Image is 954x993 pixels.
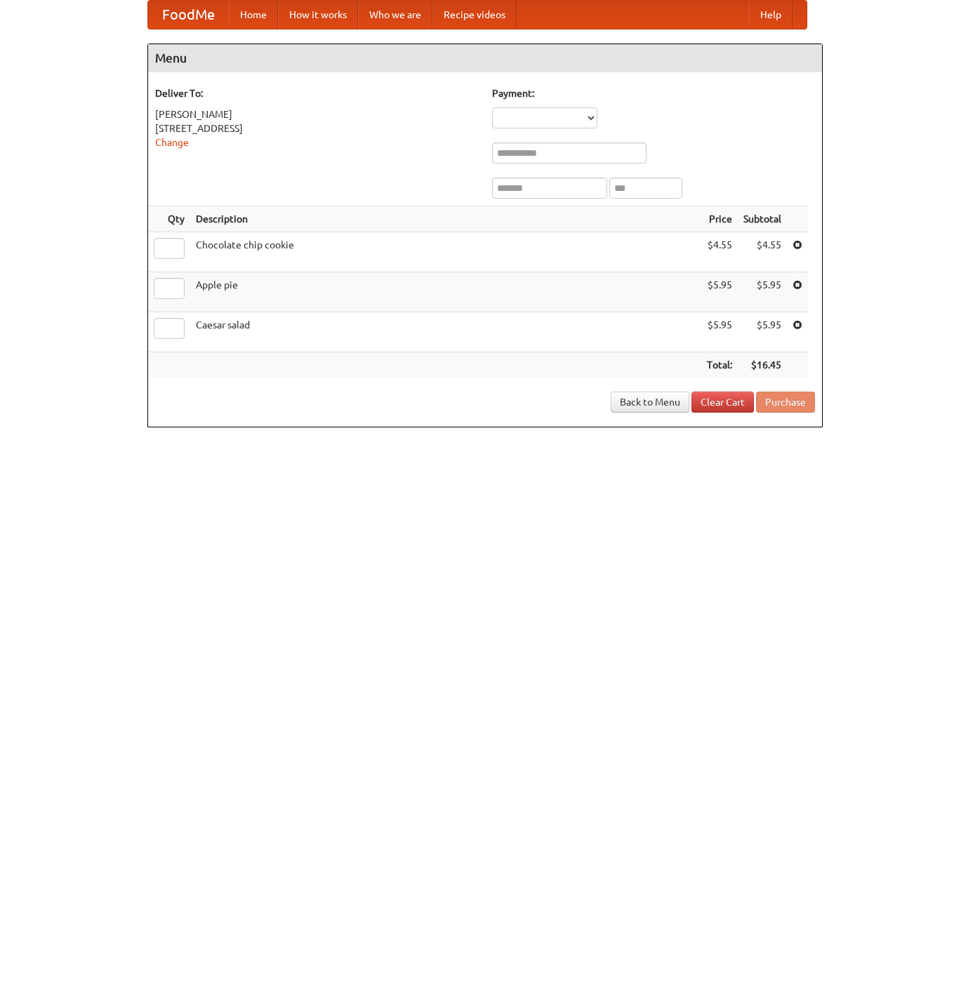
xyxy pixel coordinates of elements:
[701,232,738,272] td: $4.55
[432,1,517,29] a: Recipe videos
[148,206,190,232] th: Qty
[148,44,822,72] h4: Menu
[738,232,787,272] td: $4.55
[358,1,432,29] a: Who we are
[148,1,229,29] a: FoodMe
[701,312,738,352] td: $5.95
[738,312,787,352] td: $5.95
[190,312,701,352] td: Caesar salad
[749,1,793,29] a: Help
[155,137,189,148] a: Change
[701,272,738,312] td: $5.95
[738,272,787,312] td: $5.95
[190,232,701,272] td: Chocolate chip cookie
[701,352,738,378] th: Total:
[278,1,358,29] a: How it works
[155,121,478,135] div: [STREET_ADDRESS]
[701,206,738,232] th: Price
[155,86,478,100] h5: Deliver To:
[691,392,754,413] a: Clear Cart
[190,272,701,312] td: Apple pie
[229,1,278,29] a: Home
[738,206,787,232] th: Subtotal
[492,86,815,100] h5: Payment:
[155,107,478,121] div: [PERSON_NAME]
[738,352,787,378] th: $16.45
[611,392,689,413] a: Back to Menu
[190,206,701,232] th: Description
[756,392,815,413] button: Purchase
